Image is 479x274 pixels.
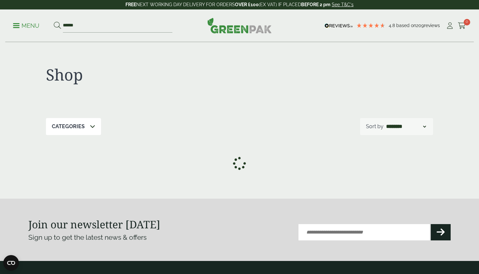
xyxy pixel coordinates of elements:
[125,2,136,7] strong: FREE
[424,23,440,28] span: reviews
[325,23,353,28] img: REVIEWS.io
[366,123,384,130] p: Sort by
[28,217,160,231] strong: Join our newsletter [DATE]
[235,2,259,7] strong: OVER £100
[416,23,424,28] span: 209
[52,123,85,130] p: Categories
[3,255,19,271] button: Open CMP widget
[46,65,239,84] h1: Shop
[389,23,396,28] span: 4.8
[458,21,466,31] a: 0
[464,19,470,25] span: 0
[396,23,416,28] span: Based on
[446,23,454,29] i: My Account
[207,18,272,33] img: GreenPak Supplies
[356,23,385,28] div: 4.78 Stars
[28,232,218,243] p: Sign up to get the latest news & offers
[385,123,427,130] select: Shop order
[13,22,39,28] a: Menu
[458,23,466,29] i: Cart
[332,2,354,7] a: See T&C's
[13,22,39,30] p: Menu
[301,2,330,7] strong: BEFORE 2 pm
